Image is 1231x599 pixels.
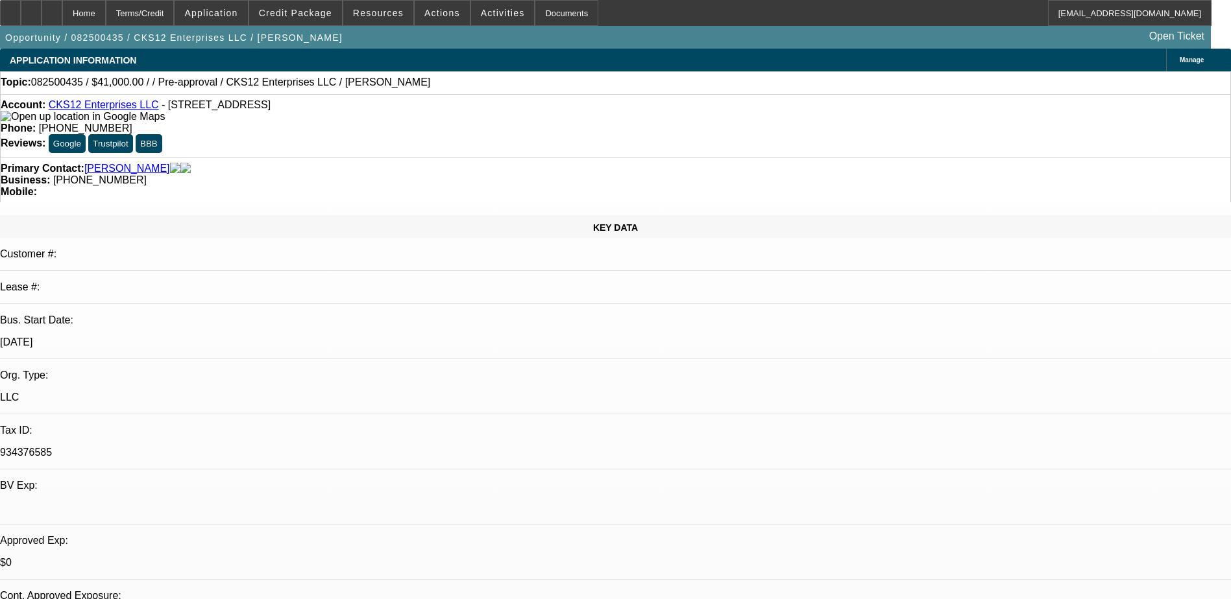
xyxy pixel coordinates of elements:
[136,134,162,153] button: BBB
[49,99,159,110] a: CKS12 Enterprises LLC
[10,55,136,65] span: APPLICATION INFORMATION
[1,137,45,148] strong: Reviews:
[1,111,165,122] a: View Google Maps
[184,8,238,18] span: Application
[84,163,170,174] a: [PERSON_NAME]
[88,134,132,153] button: Trustpilot
[170,163,180,174] img: facebook-icon.png
[415,1,470,25] button: Actions
[162,99,271,110] span: - [STREET_ADDRESS]
[424,8,460,18] span: Actions
[31,76,430,88] span: 082500435 / $41,000.00 / / Pre-approval / CKS12 Enterprises LLC / [PERSON_NAME]
[175,1,247,25] button: Application
[249,1,342,25] button: Credit Package
[5,32,343,43] span: Opportunity / 082500435 / CKS12 Enterprises LLC / [PERSON_NAME]
[1144,25,1210,47] a: Open Ticket
[1,76,31,88] strong: Topic:
[343,1,413,25] button: Resources
[471,1,535,25] button: Activities
[53,174,147,185] span: [PHONE_NUMBER]
[1,174,50,185] strong: Business:
[1,99,45,110] strong: Account:
[1,123,36,134] strong: Phone:
[1180,56,1204,64] span: Manage
[259,8,332,18] span: Credit Package
[593,222,638,233] span: KEY DATA
[353,8,404,18] span: Resources
[180,163,191,174] img: linkedin-icon.png
[39,123,132,134] span: [PHONE_NUMBER]
[49,134,86,153] button: Google
[481,8,525,18] span: Activities
[1,163,84,174] strong: Primary Contact:
[1,111,165,123] img: Open up location in Google Maps
[1,186,37,197] strong: Mobile:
